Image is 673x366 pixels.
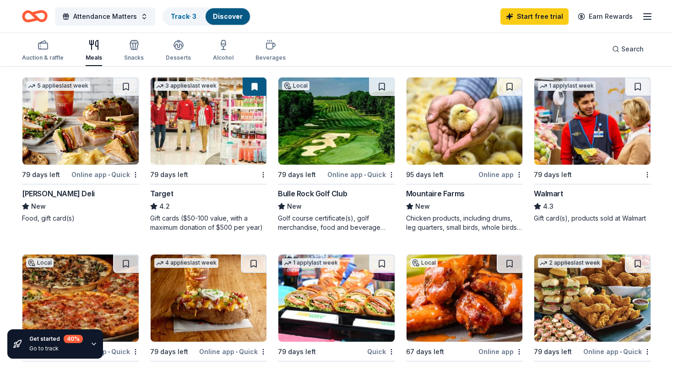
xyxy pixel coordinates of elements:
[26,81,90,91] div: 5 applies last week
[86,54,102,61] div: Meals
[583,346,651,357] div: Online app Quick
[407,78,523,165] img: Image for Mountaire Farms
[407,255,523,342] img: Image for Famous Dave's Bar-B-Que
[163,7,251,26] button: Track· 3Discover
[22,214,139,223] div: Food, gift card(s)
[22,77,139,223] a: Image for McAlister's Deli5 applieslast week79 days leftOnline app•Quick[PERSON_NAME] DeliNewFood...
[406,169,444,180] div: 95 days left
[534,255,651,342] img: Image for Royal Farms
[150,77,267,232] a: Image for Target3 applieslast week79 days leftTarget4.2Gift cards ($50-100 value, with a maximum ...
[166,54,191,61] div: Desserts
[22,188,95,199] div: [PERSON_NAME] Deli
[543,201,554,212] span: 4.3
[534,214,651,223] div: Gift card(s), products sold at Walmart
[327,169,395,180] div: Online app Quick
[538,258,602,268] div: 2 applies last week
[166,36,191,66] button: Desserts
[278,214,395,232] div: Golf course certificate(s), golf merchandise, food and beverage certificate
[151,255,267,342] img: Image for Jason's Deli
[29,335,83,343] div: Get started
[538,81,596,91] div: 1 apply last week
[213,36,233,66] button: Alcohol
[534,78,651,165] img: Image for Walmart
[415,201,430,212] span: New
[278,255,395,342] img: Image for Subway
[255,54,286,61] div: Beverages
[255,36,286,66] button: Beverages
[213,54,233,61] div: Alcohol
[86,36,102,66] button: Meals
[406,214,523,232] div: Chicken products, including drums, leg quarters, small birds, whole birds, and whole legs
[154,258,218,268] div: 4 applies last week
[620,348,622,355] span: •
[171,12,196,20] a: Track· 3
[64,335,83,343] div: 40 %
[500,8,569,25] a: Start free trial
[534,188,563,199] div: Walmart
[22,54,64,61] div: Auction & raffle
[150,346,188,357] div: 79 days left
[278,78,395,165] img: Image for Bulle Rock Golf Club
[213,12,243,20] a: Discover
[151,78,267,165] img: Image for Target
[108,171,110,178] span: •
[154,81,218,91] div: 3 applies last week
[406,77,523,232] a: Image for Mountaire Farms95 days leftOnline appMountaire FarmsNewChicken products, including drum...
[150,188,174,199] div: Target
[478,346,523,357] div: Online app
[406,188,465,199] div: Mountaire Farms
[55,7,155,26] button: Attendance Matters
[22,78,139,165] img: Image for McAlister's Deli
[124,36,144,66] button: Snacks
[364,171,366,178] span: •
[282,258,340,268] div: 1 apply last week
[159,201,170,212] span: 4.2
[22,255,139,342] img: Image for Squisito Pizza & Pasta
[287,201,302,212] span: New
[410,258,438,267] div: Local
[73,11,137,22] span: Attendance Matters
[22,6,48,27] a: Home
[236,348,238,355] span: •
[278,188,347,199] div: Bulle Rock Golf Club
[605,40,651,58] button: Search
[478,169,523,180] div: Online app
[199,346,267,357] div: Online app Quick
[26,258,54,267] div: Local
[278,346,316,357] div: 79 days left
[367,346,395,357] div: Quick
[406,346,444,357] div: 67 days left
[534,77,651,223] a: Image for Walmart1 applylast week79 days leftWalmart4.3Gift card(s), products sold at Walmart
[150,214,267,232] div: Gift cards ($50-100 value, with a maximum donation of $500 per year)
[534,346,572,357] div: 79 days left
[31,201,46,212] span: New
[124,54,144,61] div: Snacks
[621,44,644,55] span: Search
[572,8,638,25] a: Earn Rewards
[71,169,139,180] div: Online app Quick
[22,36,64,66] button: Auction & raffle
[29,345,83,352] div: Go to track
[150,169,188,180] div: 79 days left
[22,169,60,180] div: 79 days left
[278,169,316,180] div: 79 days left
[278,77,395,232] a: Image for Bulle Rock Golf ClubLocal79 days leftOnline app•QuickBulle Rock Golf ClubNewGolf course...
[534,169,572,180] div: 79 days left
[282,81,309,90] div: Local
